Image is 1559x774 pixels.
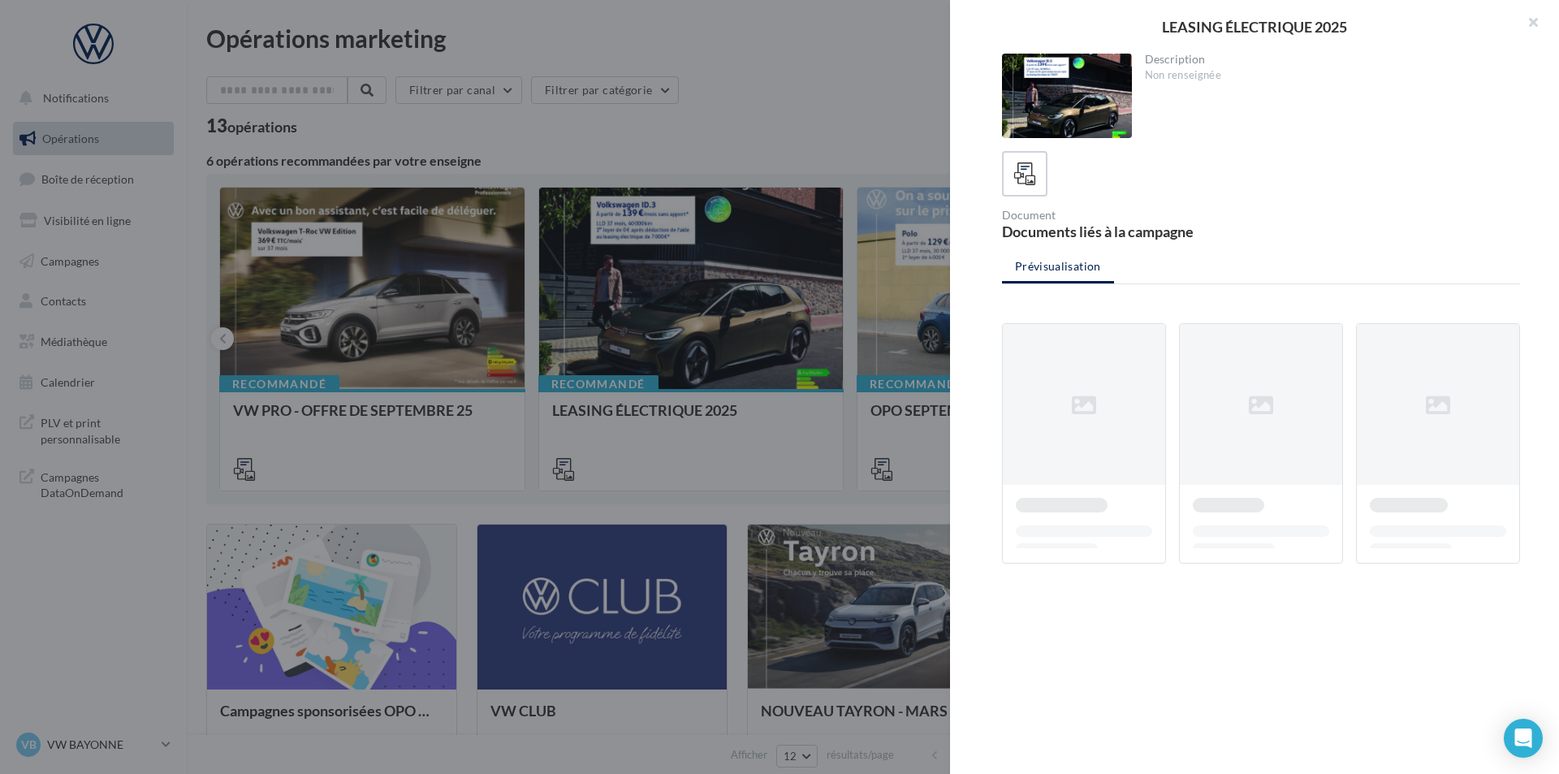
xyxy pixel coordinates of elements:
div: Description [1145,54,1508,65]
div: Non renseignée [1145,68,1508,83]
div: LEASING ÉLECTRIQUE 2025 [976,19,1533,34]
div: Document [1002,210,1255,221]
div: Documents liés à la campagne [1002,224,1255,239]
div: Open Intercom Messenger [1504,719,1543,758]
